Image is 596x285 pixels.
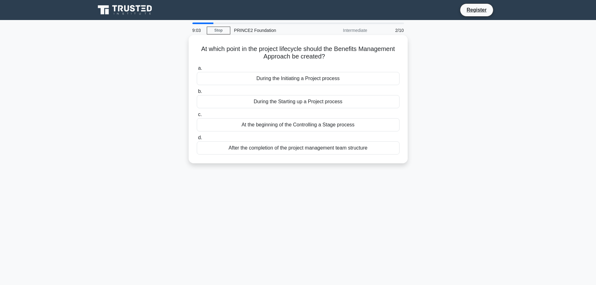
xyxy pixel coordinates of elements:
[207,27,230,34] a: Stop
[197,141,400,155] div: After the completion of the project management team structure
[198,65,202,71] span: a.
[463,6,490,14] a: Register
[230,24,316,37] div: PRINCE2 Foundation
[371,24,408,37] div: 2/10
[189,24,207,37] div: 9:03
[198,135,202,140] span: d.
[197,95,400,108] div: During the Starting up a Project process
[316,24,371,37] div: Intermediate
[197,118,400,131] div: At the beginning of the Controlling a Stage process
[198,112,202,117] span: c.
[198,89,202,94] span: b.
[197,72,400,85] div: During the Initiating a Project process
[196,45,400,61] h5: At which point in the project lifecycle should the Benefits Management Approach be created?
